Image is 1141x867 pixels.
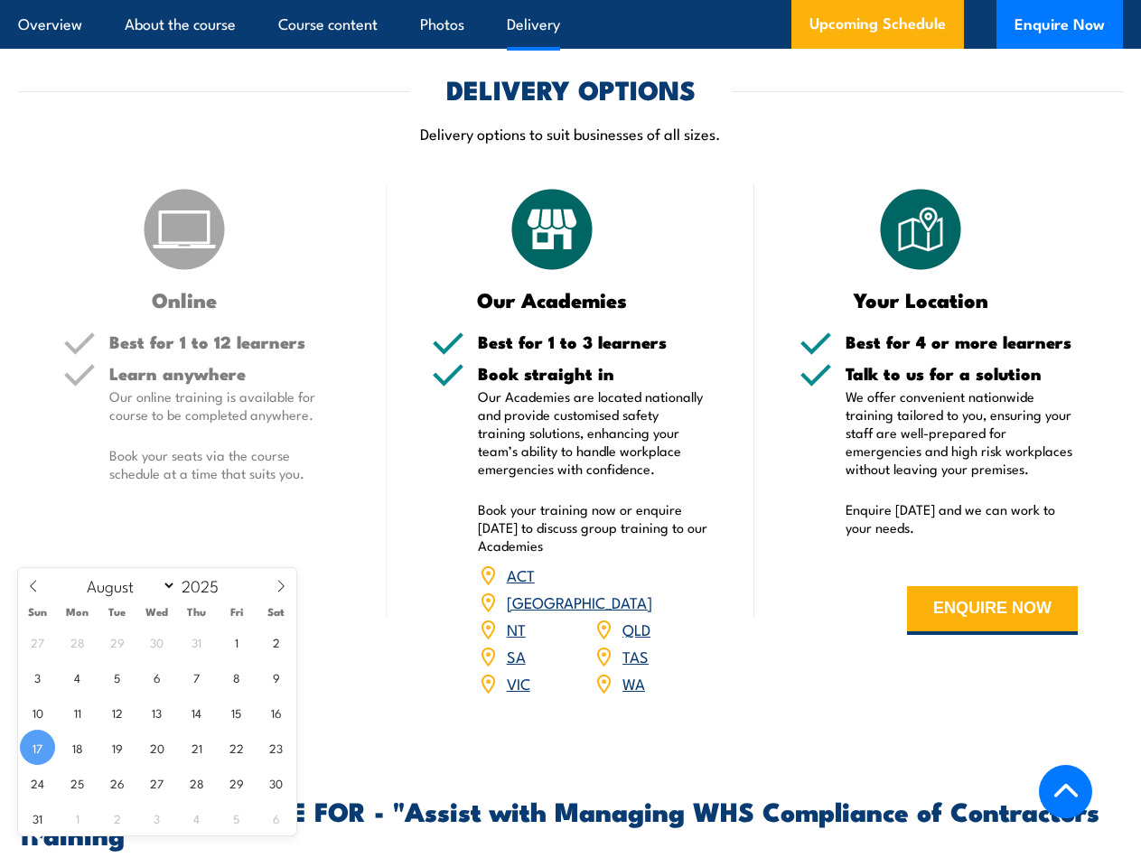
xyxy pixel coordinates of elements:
[478,333,710,350] h5: Best for 1 to 3 learners
[219,730,254,765] span: August 22, 2025
[219,659,254,695] span: August 8, 2025
[176,574,236,596] input: Year
[60,730,95,765] span: August 18, 2025
[99,624,135,659] span: July 29, 2025
[79,573,177,597] select: Month
[507,564,535,585] a: ACT
[20,730,55,765] span: August 17, 2025
[258,695,294,730] span: August 16, 2025
[507,618,526,639] a: NT
[217,606,257,618] span: Fri
[109,446,341,482] p: Book your seats via the course schedule at a time that suits you.
[507,672,530,694] a: VIC
[219,624,254,659] span: August 1, 2025
[18,606,58,618] span: Sun
[179,765,214,800] span: August 28, 2025
[907,586,1078,635] button: ENQUIRE NOW
[179,624,214,659] span: July 31, 2025
[219,695,254,730] span: August 15, 2025
[20,695,55,730] span: August 10, 2025
[258,659,294,695] span: August 9, 2025
[179,800,214,835] span: September 4, 2025
[177,606,217,618] span: Thu
[63,289,305,310] h3: Online
[846,500,1078,536] p: Enquire [DATE] and we can work to your needs.
[846,365,1078,382] h5: Talk to us for a solution
[478,500,710,555] p: Book your training now or enquire [DATE] to discuss group training to our Academies
[258,730,294,765] span: August 23, 2025
[109,387,341,424] p: Our online training is available for course to be completed anywhere.
[20,765,55,800] span: August 24, 2025
[139,695,174,730] span: August 13, 2025
[18,798,1123,845] h2: UPCOMING SCHEDULE FOR - "Assist with Managing WHS Compliance of Contractors Training"
[257,606,296,618] span: Sat
[622,672,645,694] a: WA
[219,765,254,800] span: August 29, 2025
[179,659,214,695] span: August 7, 2025
[99,695,135,730] span: August 12, 2025
[846,387,1078,478] p: We offer convenient nationwide training tailored to you, ensuring your staff are well-prepared fo...
[179,695,214,730] span: August 14, 2025
[622,618,650,639] a: QLD
[99,800,135,835] span: September 2, 2025
[20,659,55,695] span: August 3, 2025
[109,333,341,350] h5: Best for 1 to 12 learners
[20,800,55,835] span: August 31, 2025
[60,800,95,835] span: September 1, 2025
[60,659,95,695] span: August 4, 2025
[139,800,174,835] span: September 3, 2025
[478,387,710,478] p: Our Academies are located nationally and provide customised safety training solutions, enhancing ...
[219,800,254,835] span: September 5, 2025
[20,624,55,659] span: July 27, 2025
[846,333,1078,350] h5: Best for 4 or more learners
[60,765,95,800] span: August 25, 2025
[99,659,135,695] span: August 5, 2025
[446,77,696,100] h2: DELIVERY OPTIONS
[109,365,341,382] h5: Learn anywhere
[139,659,174,695] span: August 6, 2025
[60,624,95,659] span: July 28, 2025
[179,730,214,765] span: August 21, 2025
[98,606,137,618] span: Tue
[18,123,1123,144] p: Delivery options to suit businesses of all sizes.
[139,730,174,765] span: August 20, 2025
[507,591,652,612] a: [GEOGRAPHIC_DATA]
[432,289,674,310] h3: Our Academies
[800,289,1042,310] h3: Your Location
[139,624,174,659] span: July 30, 2025
[137,606,177,618] span: Wed
[99,765,135,800] span: August 26, 2025
[478,365,710,382] h5: Book straight in
[60,695,95,730] span: August 11, 2025
[139,765,174,800] span: August 27, 2025
[507,645,526,667] a: SA
[258,800,294,835] span: September 6, 2025
[622,645,649,667] a: TAS
[58,606,98,618] span: Mon
[99,730,135,765] span: August 19, 2025
[258,624,294,659] span: August 2, 2025
[258,765,294,800] span: August 30, 2025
